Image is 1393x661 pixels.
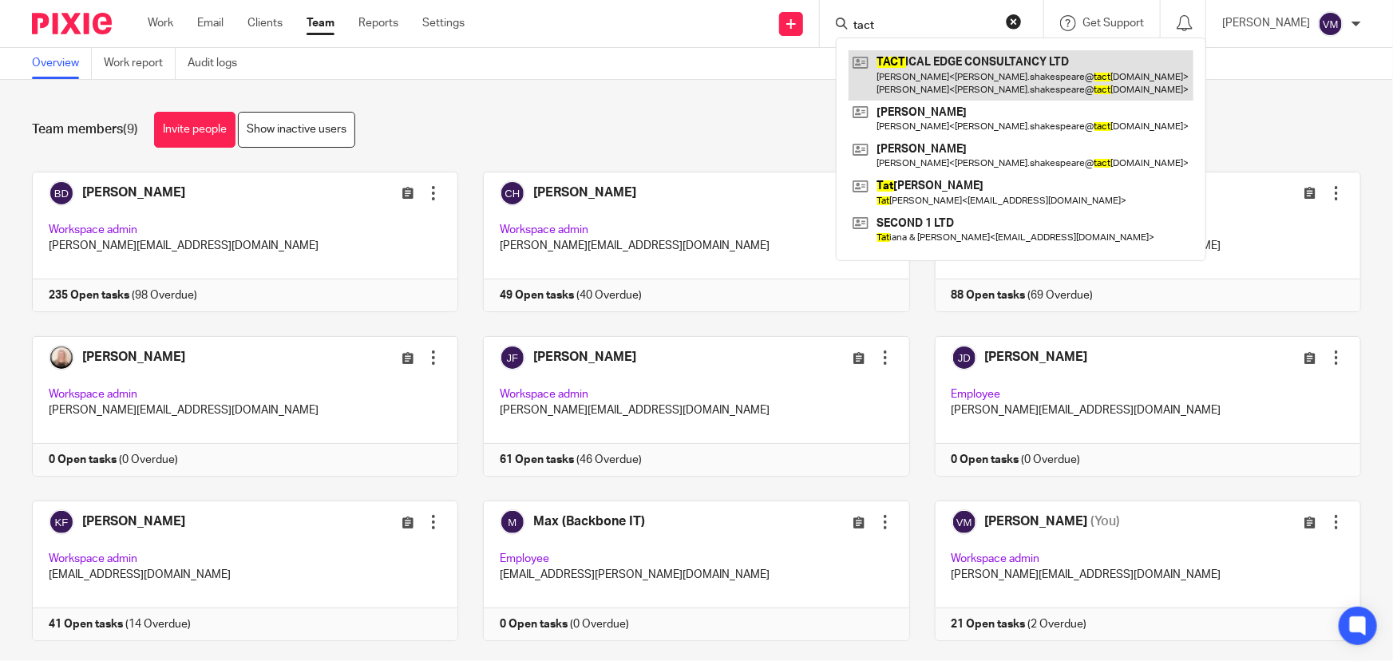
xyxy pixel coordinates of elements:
span: Get Support [1082,18,1144,29]
a: Work [148,15,173,31]
a: Audit logs [188,48,249,79]
input: Search [852,19,995,34]
img: Pixie [32,13,112,34]
img: svg%3E [1318,11,1344,37]
a: Invite people [154,112,235,148]
a: Team [307,15,334,31]
a: Settings [422,15,465,31]
a: Email [197,15,224,31]
button: Clear [1006,14,1022,30]
a: Clients [247,15,283,31]
span: (9) [123,123,138,136]
a: Reports [358,15,398,31]
h1: Team members [32,121,138,138]
a: Show inactive users [238,112,355,148]
a: Work report [104,48,176,79]
a: Overview [32,48,92,79]
p: [PERSON_NAME] [1222,15,1310,31]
